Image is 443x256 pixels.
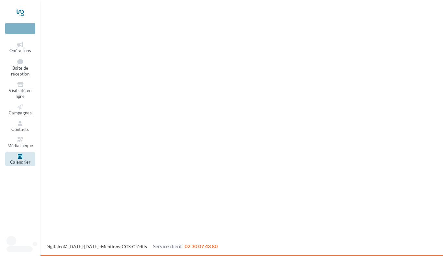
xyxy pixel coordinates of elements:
span: 02 30 07 43 80 [185,243,218,249]
a: Mentions [101,244,120,249]
span: Opérations [9,48,31,53]
span: Campagnes [9,110,32,115]
a: Médiathèque [5,136,35,150]
span: Contacts [11,127,29,132]
a: Calendrier [5,152,35,166]
span: Médiathèque [7,143,33,148]
span: © [DATE]-[DATE] - - - [45,244,218,249]
a: Boîte de réception [5,57,35,78]
span: Boîte de réception [11,65,29,77]
a: CGS [122,244,131,249]
a: Crédits [132,244,147,249]
a: Opérations [5,41,35,55]
span: Service client [153,243,182,249]
a: Digitaleo [45,244,64,249]
a: Campagnes [5,103,35,117]
span: Visibilité en ligne [9,88,31,99]
a: Visibilité en ligne [5,81,35,100]
div: Nouvelle campagne [5,23,35,34]
span: Calendrier [10,159,30,165]
a: Contacts [5,120,35,134]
